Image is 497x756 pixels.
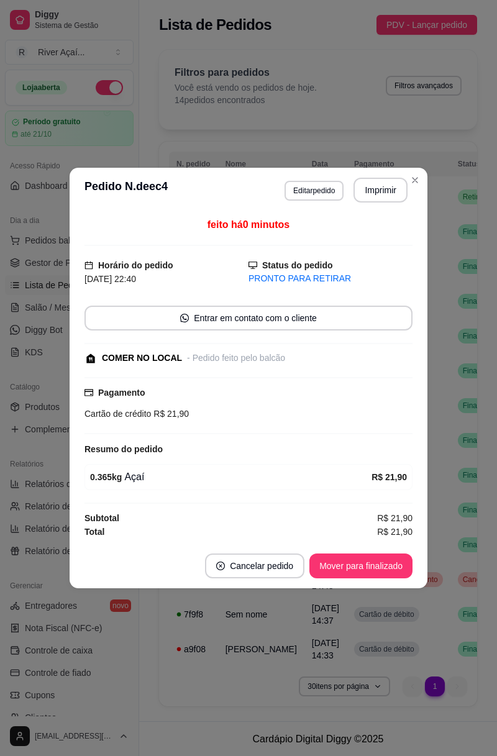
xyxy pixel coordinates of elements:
[84,306,413,330] button: whats-appEntrar em contato com o cliente
[216,562,225,570] span: close-circle
[248,272,413,285] div: PRONTO PARA RETIRAR
[98,260,173,270] strong: Horário do pedido
[151,409,189,419] span: R$ 21,90
[187,352,285,365] div: - Pedido feito pelo balcão
[405,170,425,190] button: Close
[262,260,333,270] strong: Status do pedido
[180,314,189,322] span: whats-app
[285,181,344,201] button: Editarpedido
[90,470,372,485] div: Açaí
[84,444,163,454] strong: Resumo do pedido
[84,513,119,523] strong: Subtotal
[377,525,413,539] span: R$ 21,90
[372,472,407,482] strong: R$ 21,90
[84,274,136,284] span: [DATE] 22:40
[353,178,408,203] button: Imprimir
[309,553,413,578] button: Mover para finalizado
[248,261,257,270] span: desktop
[205,553,304,578] button: close-circleCancelar pedido
[98,388,145,398] strong: Pagamento
[377,511,413,525] span: R$ 21,90
[207,219,290,230] span: feito há 0 minutos
[84,409,151,419] span: Cartão de crédito
[84,261,93,270] span: calendar
[90,472,122,482] strong: 0.365 kg
[102,352,182,365] div: COMER NO LOCAL
[84,527,104,537] strong: Total
[84,388,93,397] span: credit-card
[84,178,168,203] h3: Pedido N. deec4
